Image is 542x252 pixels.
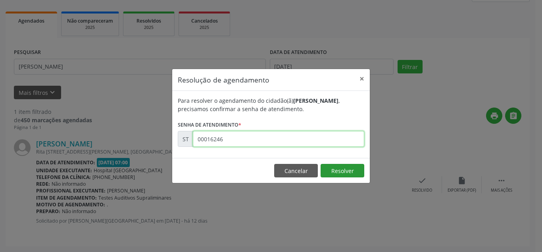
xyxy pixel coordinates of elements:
b: [PERSON_NAME] [293,97,338,104]
div: Para resolver o agendamento do cidadão(ã) , precisamos confirmar a senha de atendimento. [178,96,364,113]
button: Cancelar [274,164,318,177]
button: Resolver [321,164,364,177]
button: Close [354,69,370,88]
label: Senha de atendimento [178,119,241,131]
div: ST [178,131,193,147]
h5: Resolução de agendamento [178,75,269,85]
